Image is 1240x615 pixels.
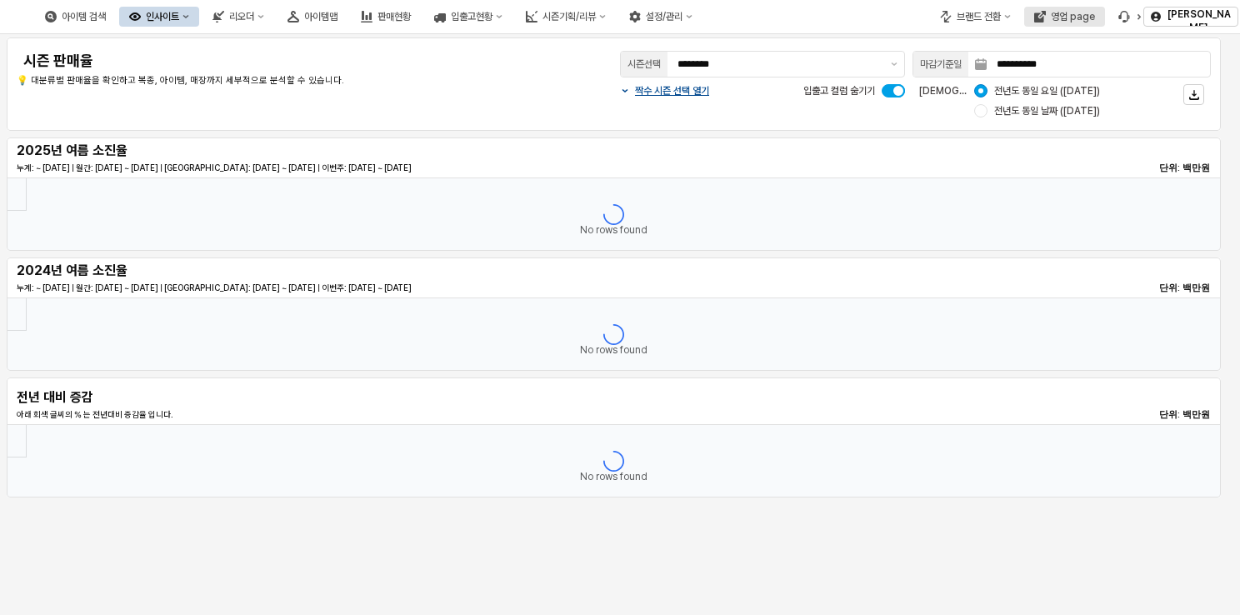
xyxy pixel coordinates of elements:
div: 아이템 검색 [62,11,106,22]
button: 짝수 시즌 선택 열기 [620,84,709,97]
div: 시즌기획/리뷰 [542,11,596,22]
p: 누계: ~ [DATE] | 월간: [DATE] ~ [DATE] | [GEOGRAPHIC_DATA]: [DATE] ~ [DATE] | 이번주: [DATE] ~ [DATE] [17,282,812,294]
h5: 2025년 여름 소진율 [17,142,216,159]
h5: 전년 대비 증감 [17,389,216,406]
button: 아이템 검색 [35,7,116,27]
button: 브랜드 전환 [930,7,1021,27]
p: 짝수 시즌 선택 열기 [635,84,709,97]
h4: 시즌 판매율 [23,52,507,69]
p: 단위: 백만원 [1111,281,1210,295]
p: 아래 회색 글씨의 % 는 전년대비 증감율 입니다. [17,408,812,421]
h5: 2024년 여름 소진율 [17,262,216,279]
button: 인사이트 [119,7,199,27]
p: 누계: ~ [DATE] | 월간: [DATE] ~ [DATE] | [GEOGRAPHIC_DATA]: [DATE] ~ [DATE] | 이번주: [DATE] ~ [DATE] [17,162,812,174]
button: [PERSON_NAME] [1143,7,1238,27]
button: 아이템맵 [277,7,347,27]
span: [DEMOGRAPHIC_DATA] 기준: [919,85,1052,97]
span: 입출고 컬럼 숨기기 [803,85,875,97]
button: 입출고현황 [424,7,512,27]
div: 입출고현황 [451,11,492,22]
div: 판매현황 [377,11,411,22]
button: 영업 page [1024,7,1105,27]
div: 아이템맵 [304,11,337,22]
p: [PERSON_NAME] [1166,7,1231,34]
div: 영업 page [1051,11,1095,22]
span: 전년도 동일 요일 ([DATE]) [994,84,1100,97]
p: 단위: 백만원 [1111,407,1210,422]
div: 브랜드 전환 [957,11,1001,22]
button: 제안 사항 표시 [884,52,904,77]
div: 마감기준일 [920,56,962,72]
button: 시즌기획/리뷰 [516,7,616,27]
p: 💡 대분류별 판매율을 확인하고 복종, 아이템, 매장까지 세부적으로 분석할 수 있습니다. [17,74,514,88]
div: 시즌선택 [627,56,661,72]
div: 인사이트 [146,11,179,22]
button: 설정/관리 [619,7,702,27]
button: 판매현황 [351,7,421,27]
p: 단위: 백만원 [1111,161,1210,175]
button: 리오더 [202,7,274,27]
div: 설정/관리 [646,11,682,22]
div: 리오더 [229,11,254,22]
span: 전년도 동일 날짜 ([DATE]) [994,104,1100,117]
div: 버그 제보 및 기능 개선 요청 [1108,7,1150,27]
